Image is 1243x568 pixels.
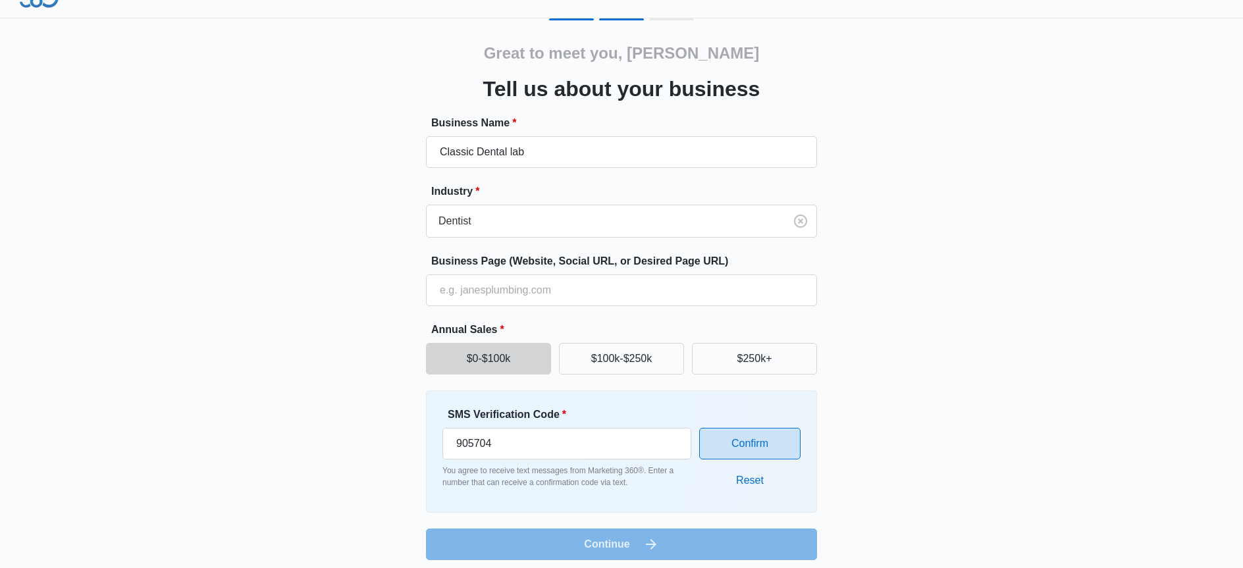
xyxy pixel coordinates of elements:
[790,211,811,232] button: Clear
[442,465,691,488] p: You agree to receive text messages from Marketing 360®. Enter a number that can receive a confirm...
[431,322,822,338] label: Annual Sales
[692,343,817,374] button: $250k+
[484,41,760,65] h2: Great to meet you, [PERSON_NAME]
[448,407,697,423] label: SMS Verification Code
[431,184,822,199] label: Industry
[431,115,822,131] label: Business Name
[559,343,684,374] button: $100k-$250k
[699,428,801,459] button: Confirm
[426,136,817,168] input: e.g. Jane's Plumbing
[426,343,551,374] button: $0-$100k
[426,274,817,306] input: e.g. janesplumbing.com
[431,253,822,269] label: Business Page (Website, Social URL, or Desired Page URL)
[483,73,760,105] h3: Tell us about your business
[723,465,777,496] button: Reset
[442,428,691,459] input: Enter verification code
